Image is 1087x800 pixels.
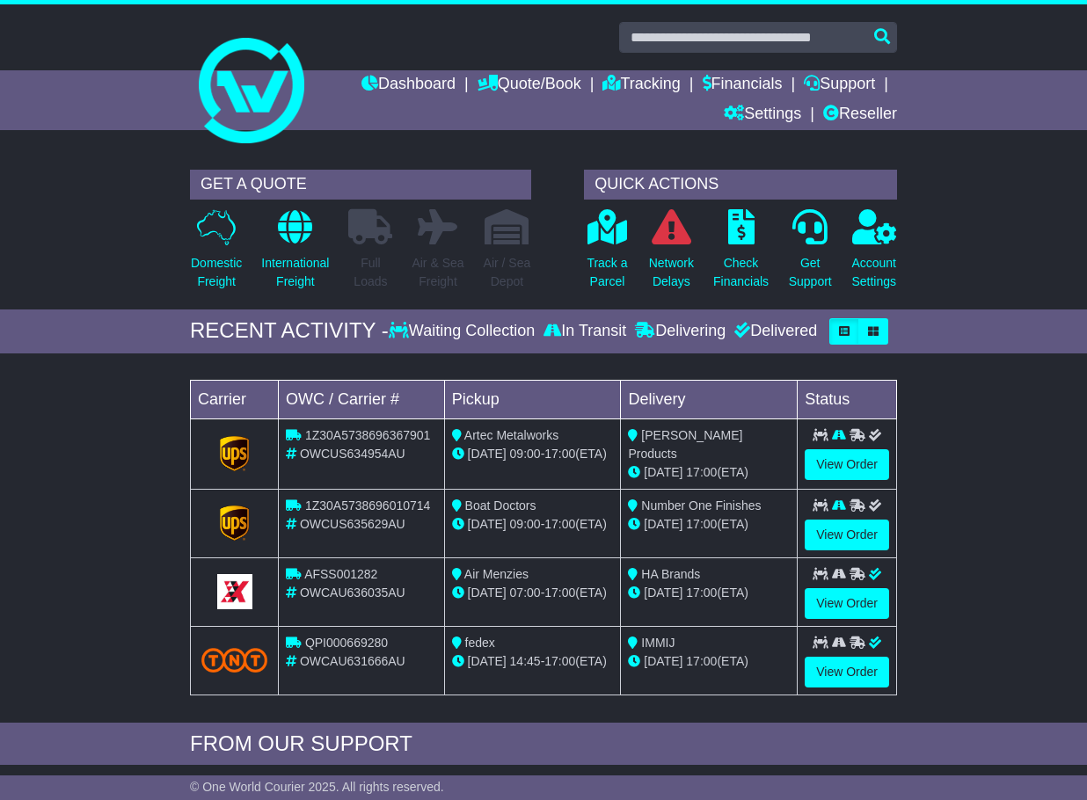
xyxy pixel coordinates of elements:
[804,70,875,100] a: Support
[484,254,531,291] p: Air / Sea Depot
[644,654,682,668] span: [DATE]
[452,652,614,671] div: - (ETA)
[850,208,897,301] a: AccountSettings
[686,654,717,668] span: 17:00
[261,254,329,291] p: International Freight
[190,318,389,344] div: RECENT ACTIVITY -
[304,567,377,581] span: AFSS001282
[628,584,790,602] div: (ETA)
[805,657,889,687] a: View Order
[851,254,896,291] p: Account Settings
[730,322,817,341] div: Delivered
[712,208,770,301] a: CheckFinancials
[190,208,243,301] a: DomesticFreight
[544,447,575,461] span: 17:00
[788,208,833,301] a: GetSupport
[452,584,614,602] div: - (ETA)
[217,574,252,609] img: GetCarrierServiceLogo
[584,170,897,200] div: QUICK ACTIONS
[644,465,682,479] span: [DATE]
[544,517,575,531] span: 17:00
[190,780,444,794] span: © One World Courier 2025. All rights reserved.
[644,517,682,531] span: [DATE]
[190,170,531,200] div: GET A QUOTE
[190,731,897,757] div: FROM OUR SUPPORT
[191,254,242,291] p: Domestic Freight
[300,447,405,461] span: OWCUS634954AU
[644,585,682,600] span: [DATE]
[468,654,507,668] span: [DATE]
[452,515,614,534] div: - (ETA)
[305,498,430,513] span: 1Z30A5738696010714
[201,648,267,672] img: TNT_Domestic.png
[220,505,250,541] img: GetCarrierServiceLogo
[510,517,541,531] span: 09:00
[631,322,730,341] div: Delivering
[641,498,761,513] span: Number One Finishes
[641,636,675,650] span: IMMIJ
[465,636,495,650] span: fedex
[464,428,558,442] span: Artec Metalworks
[641,567,700,581] span: HA Brands
[628,463,790,482] div: (ETA)
[602,70,680,100] a: Tracking
[544,585,575,600] span: 17:00
[389,322,539,341] div: Waiting Collection
[628,652,790,671] div: (ETA)
[686,517,717,531] span: 17:00
[544,654,575,668] span: 17:00
[789,254,832,291] p: Get Support
[798,380,897,418] td: Status
[478,70,581,100] a: Quote/Book
[468,585,507,600] span: [DATE]
[300,654,405,668] span: OWCAU631666AU
[300,517,405,531] span: OWCUS635629AU
[686,465,717,479] span: 17:00
[412,254,463,291] p: Air & Sea Freight
[805,588,889,619] a: View Order
[648,208,695,301] a: NetworkDelays
[649,254,694,291] p: Network Delays
[724,100,801,130] a: Settings
[805,449,889,480] a: View Order
[279,380,445,418] td: OWC / Carrier #
[703,70,783,100] a: Financials
[805,520,889,550] a: View Order
[305,428,430,442] span: 1Z30A5738696367901
[220,436,250,471] img: GetCarrierServiceLogo
[452,445,614,463] div: - (ETA)
[686,585,717,600] span: 17:00
[713,254,769,291] p: Check Financials
[465,498,536,513] span: Boat Doctors
[823,100,897,130] a: Reseller
[510,654,541,668] span: 14:45
[361,70,456,100] a: Dashboard
[510,585,541,600] span: 07:00
[305,636,388,650] span: QPI000669280
[621,380,798,418] td: Delivery
[468,517,507,531] span: [DATE]
[628,515,790,534] div: (ETA)
[260,208,330,301] a: InternationalFreight
[510,447,541,461] span: 09:00
[587,254,627,291] p: Track a Parcel
[444,380,621,418] td: Pickup
[586,208,628,301] a: Track aParcel
[191,380,279,418] td: Carrier
[628,428,742,461] span: [PERSON_NAME] Products
[468,447,507,461] span: [DATE]
[464,567,529,581] span: Air Menzies
[348,254,392,291] p: Full Loads
[300,585,405,600] span: OWCAU636035AU
[539,322,631,341] div: In Transit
